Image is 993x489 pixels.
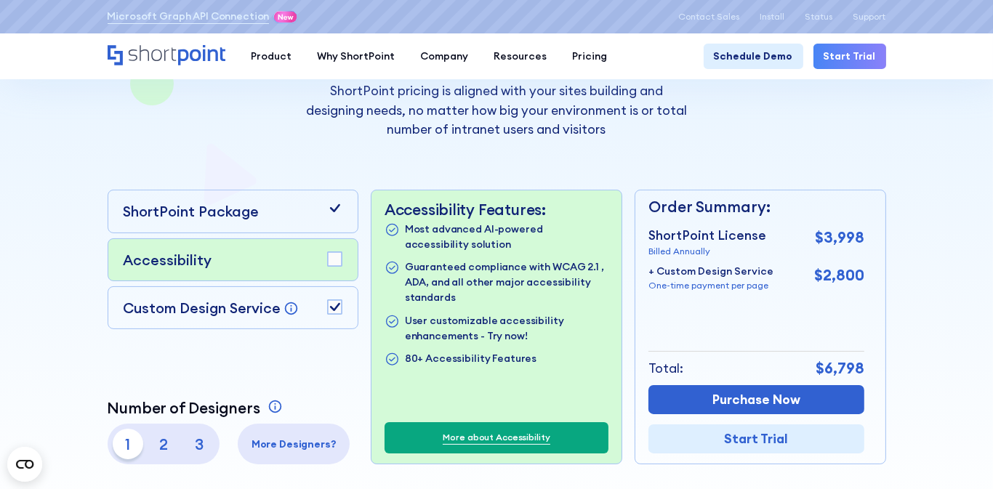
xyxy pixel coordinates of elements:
[7,447,42,482] button: Open CMP widget
[420,49,468,64] div: Company
[405,222,608,252] p: Most advanced AI-powered accessibility solution
[405,259,608,305] p: Guaranteed compliance with WCAG 2.1 , ADA, and all other major accessibility standards
[124,201,260,222] p: ShortPoint Package
[816,357,864,380] p: $6,798
[108,399,286,417] a: Number of Designers
[481,44,560,69] a: Resources
[306,81,688,139] p: ShortPoint pricing is aligned with your sites building and designing needs, no matter how big you...
[108,45,226,67] a: Home
[560,44,620,69] a: Pricing
[760,12,785,22] a: Install
[853,12,886,22] a: Support
[648,359,683,378] p: Total:
[405,313,608,344] p: User customizable accessibility enhancements - Try now!
[648,279,773,292] p: One-time payment per page
[814,264,864,287] p: $2,800
[443,431,550,444] a: More about Accessibility
[238,44,305,69] a: Product
[648,226,766,245] p: ShortPoint License
[243,437,345,452] p: More Designers?
[184,429,214,459] p: 3
[124,299,281,317] p: Custom Design Service
[405,351,536,368] p: 80+ Accessibility Features
[385,201,608,219] p: Accessibility Features:
[813,44,886,69] a: Start Trial
[494,49,547,64] div: Resources
[805,12,833,22] a: Status
[305,44,408,69] a: Why ShortPoint
[148,429,179,459] p: 2
[815,226,864,249] p: $3,998
[648,264,773,279] p: + Custom Design Service
[648,385,864,414] a: Purchase Now
[113,429,143,459] p: 1
[679,12,740,22] a: Contact Sales
[648,195,864,219] p: Order Summary:
[572,49,607,64] div: Pricing
[251,49,292,64] div: Product
[920,419,993,489] iframe: Chat Widget
[108,399,260,417] p: Number of Designers
[704,44,803,69] a: Schedule Demo
[317,49,395,64] div: Why ShortPoint
[408,44,481,69] a: Company
[124,249,212,270] p: Accessibility
[108,9,270,24] a: Microsoft Graph API Connection
[648,245,766,258] p: Billed Annually
[648,424,864,453] a: Start Trial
